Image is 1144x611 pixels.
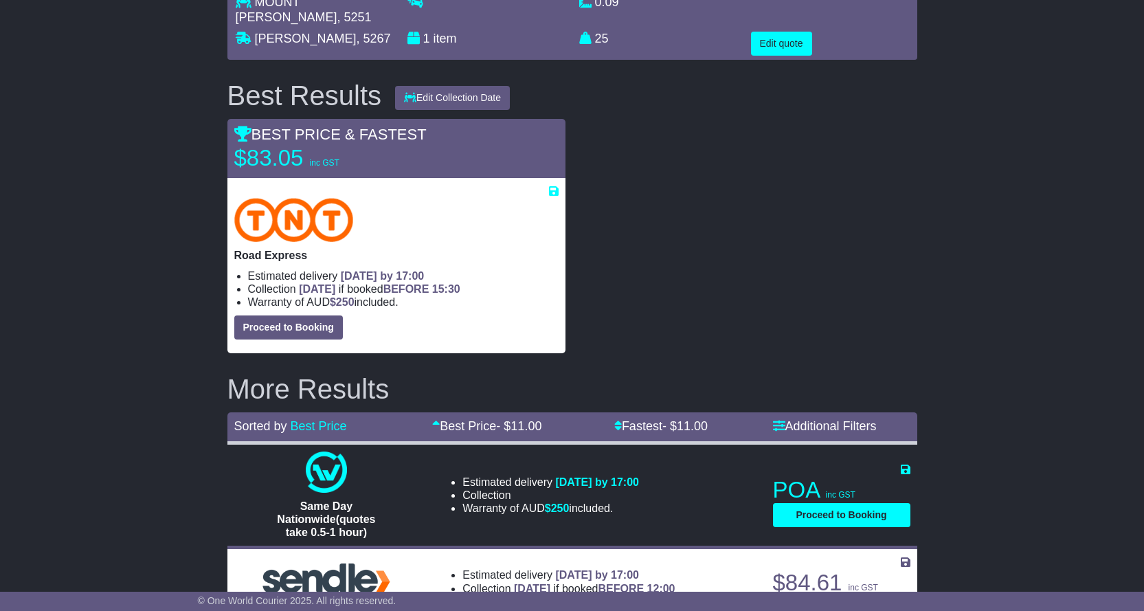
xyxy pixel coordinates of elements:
[598,583,644,595] span: BEFORE
[496,419,541,433] span: - $
[462,582,675,595] li: Collection
[383,283,429,295] span: BEFORE
[662,419,708,433] span: - $
[545,502,570,514] span: $
[514,583,675,595] span: if booked
[849,583,878,592] span: inc GST
[310,158,339,168] span: inc GST
[221,80,389,111] div: Best Results
[248,296,559,309] li: Warranty of AUD included.
[773,476,910,504] p: POA
[432,283,460,295] span: 15:30
[614,419,708,433] a: Fastest- $11.00
[462,489,639,502] li: Collection
[234,144,406,172] p: $83.05
[234,249,559,262] p: Road Express
[234,126,427,143] span: BEST PRICE & FASTEST
[555,569,639,581] span: [DATE] by 17:00
[277,500,375,538] span: Same Day Nationwide(quotes take 0.5-1 hour)
[423,32,430,45] span: 1
[341,270,425,282] span: [DATE] by 17:00
[234,315,343,340] button: Proceed to Booking
[595,32,609,45] span: 25
[551,502,570,514] span: 250
[255,32,357,45] span: [PERSON_NAME]
[647,583,675,595] span: 12:00
[198,595,396,606] span: © One World Courier 2025. All rights reserved.
[434,32,457,45] span: item
[462,476,639,489] li: Estimated delivery
[555,476,639,488] span: [DATE] by 17:00
[462,502,639,515] li: Warranty of AUD included.
[751,32,812,56] button: Edit quote
[514,583,550,595] span: [DATE]
[234,198,354,242] img: TNT Domestic: Road Express
[462,568,675,581] li: Estimated delivery
[258,559,395,597] img: Sendle: Standard Domestic
[357,32,391,45] span: , 5267
[234,419,287,433] span: Sorted by
[395,86,510,110] button: Edit Collection Date
[773,569,910,597] p: $84.61
[337,10,372,24] span: , 5251
[299,283,460,295] span: if booked
[299,283,335,295] span: [DATE]
[677,419,708,433] span: 11.00
[306,452,347,493] img: One World Courier: Same Day Nationwide(quotes take 0.5-1 hour)
[227,374,917,404] h2: More Results
[773,419,877,433] a: Additional Filters
[826,490,855,500] span: inc GST
[291,419,347,433] a: Best Price
[248,269,559,282] li: Estimated delivery
[330,296,355,308] span: $
[248,282,559,296] li: Collection
[432,419,541,433] a: Best Price- $11.00
[336,296,355,308] span: 250
[773,503,910,527] button: Proceed to Booking
[511,419,541,433] span: 11.00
